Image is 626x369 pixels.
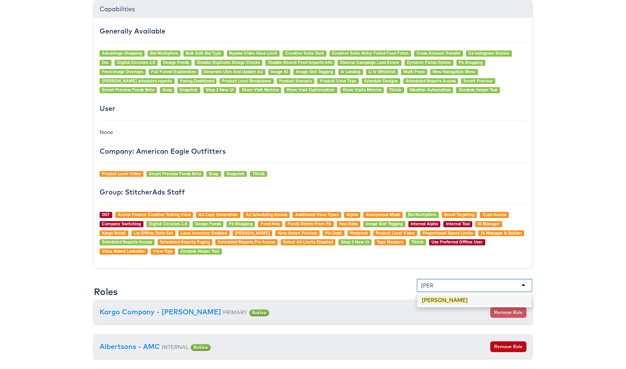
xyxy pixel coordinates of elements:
[416,50,461,56] a: Cross Account Transfer
[325,230,342,236] a: Pin Dash
[444,212,474,217] a: Broad Targeting
[102,171,141,176] a: Product Level Video
[229,221,253,226] a: Fb Shopping
[181,230,227,236] a: Local Inventory Enabled
[102,239,152,245] a: Scheduled Reports Access
[431,239,483,245] a: Use Preferred Offline User
[94,287,118,297] h3: Roles
[423,230,473,236] a: Proportional Spend Limits
[478,221,499,226] a: IX Manager
[346,212,358,217] a: Alpha
[94,1,532,18] div: Capabilities
[100,148,526,155] h4: Company: American Eagle Outfitters
[100,188,526,196] h4: Group: StitcherAds Staff
[180,248,219,254] a: Zendesk Helper Tool
[286,87,335,92] a: Store Visit Optimization
[368,69,396,74] a: Li Ix Whitelist
[411,239,424,245] a: Tiktok
[283,239,333,245] a: Select All Limits Disabled
[246,212,287,217] a: Ad Scheduling Access
[191,344,211,351] span: Active
[463,78,493,84] a: Smart Preview
[249,309,269,316] span: Active
[102,87,154,92] a: Smart Preview Feeds Beta
[411,221,438,226] a: Internal Alpha
[339,221,358,226] a: Has Odax
[341,69,360,74] a: Ix Landing
[288,221,331,226] a: Feeds Delete From Fb
[204,69,263,74] a: Generate Utm And Update Ad
[459,87,498,92] a: Zendesk Helper Tool
[100,307,221,316] a: Kargo Company - [PERSON_NAME]
[180,87,198,92] a: Snapchat
[343,87,381,92] a: Store Visits Metrics
[459,60,483,65] a: Fb Shopping
[162,344,189,350] small: INTERNAL
[408,212,436,217] a: Bid Multipliers
[377,239,403,245] a: Tape Measure
[134,230,173,236] a: Lia Offline Data Set
[102,50,142,56] a: Advantage Shopping
[100,105,526,112] h4: User
[421,282,433,289] input: Add user to company...
[153,248,173,254] a: View Tags
[468,50,509,56] a: Cs Instagram Stories
[407,60,451,65] a: Dynamic Fields Option
[320,78,356,84] a: Product View Type
[117,60,155,65] a: Digital Circulars 2.0
[242,87,279,92] a: Store Visit Metrics
[403,69,425,74] a: Multi Feed
[102,221,141,226] a: Company Switching
[162,87,172,92] a: Snap
[483,212,506,217] a: Ccpa Access
[102,248,145,254] a: Value Based Lookalike
[102,212,110,217] a: 007
[364,78,398,84] a: Schedule Designs
[229,50,277,56] a: Bypass Video Save Limit
[376,230,415,236] a: Product Level Video
[151,69,196,74] a: Full Funnel Exploration
[490,307,526,318] button: Remove Role
[285,50,324,56] a: Creative Suite Dark
[271,69,288,74] a: Image AI
[341,239,369,245] a: Step 3 New UI
[209,171,218,176] a: Snap
[490,341,526,352] button: Remove Role
[253,171,265,176] a: Tiktok
[102,60,109,65] a: Dar
[261,221,280,226] a: Feed Max
[278,230,317,236] a: New Smart Preview
[118,212,191,217] a: Access Passive Creative Testing View
[222,78,271,84] a: Product Level Breakdown
[195,221,221,226] a: Design Feeds
[102,69,143,74] a: Feed Image Overlays
[389,87,401,92] a: Tiktok
[223,309,247,315] small: PRIMARY
[218,239,275,245] a: Scheduled Reports Pin Access
[102,78,172,84] a: [PERSON_NAME] scheduled reports
[433,69,476,74] a: New Navigation Menu
[198,212,238,217] a: Ad Copy Generation
[332,50,408,56] a: Creative Suite Retry Failed Feed Fetch
[340,60,399,65] a: Dismiss Campaign Load Errors
[422,297,468,304] span: [PERSON_NAME]
[100,342,160,351] a: Albertsons - AMC
[180,78,214,84] a: Pacing Dashboard
[197,60,260,65] a: Disable Duplicate Design Checks
[206,87,234,92] a: Step 3 New UI
[235,230,270,236] a: [PERSON_NAME]
[226,171,245,176] a: Snapchat
[100,128,526,136] div: None
[160,239,210,245] a: Scheduled Reports Paging
[186,50,221,56] a: Bulk Edit Bid Type
[295,212,339,217] a: Additional View Types
[366,212,400,217] a: Anonymous Mode
[163,60,189,65] a: Design Feeds
[279,78,312,84] a: Product Scenario
[100,27,526,35] h4: Generally Available
[406,78,456,84] a: Scheduled Reports Access
[149,171,201,176] a: Smart Preview Feeds Beta
[350,230,368,236] a: Pinterest
[268,60,332,65] a: Disable Recent Feed Imports Info
[149,221,187,226] a: Digital Circulars 2.0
